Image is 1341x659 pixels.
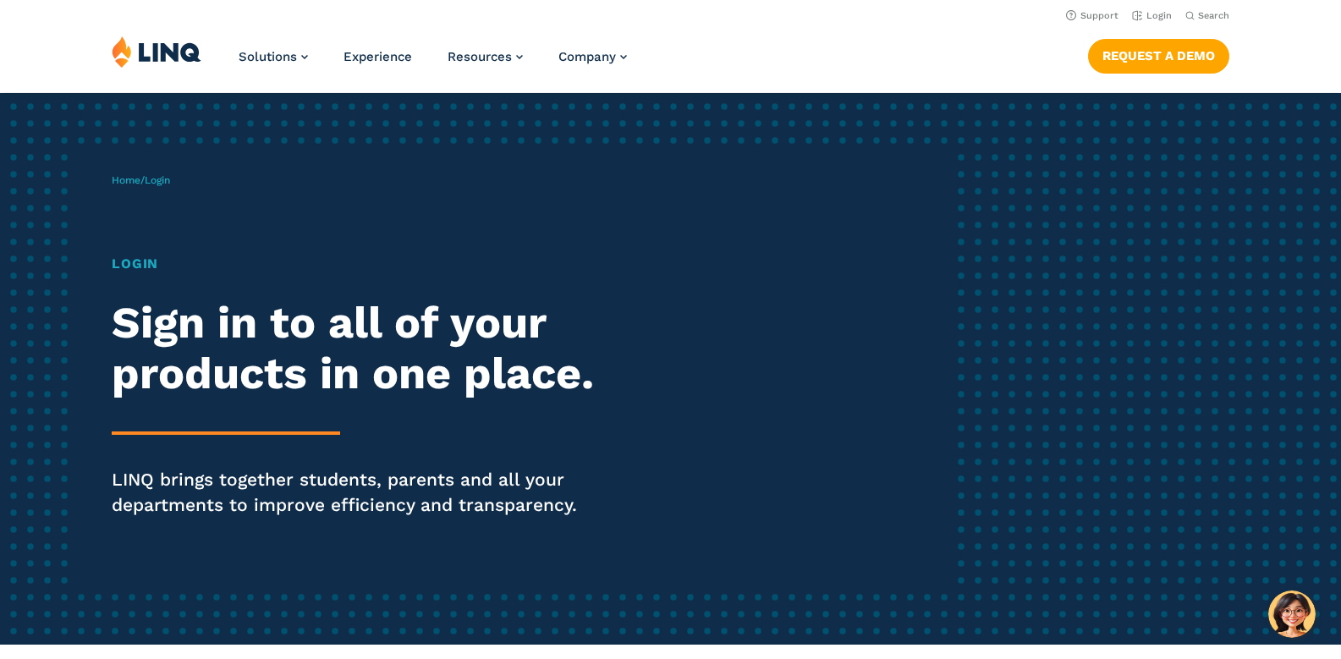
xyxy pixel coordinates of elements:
[448,49,512,64] span: Resources
[1268,590,1316,638] button: Hello, have a question? Let’s chat.
[1185,9,1229,22] button: Open Search Bar
[112,254,629,274] h1: Login
[343,49,412,64] a: Experience
[448,49,523,64] a: Resources
[558,49,627,64] a: Company
[1066,10,1118,21] a: Support
[1088,36,1229,73] nav: Button Navigation
[1088,39,1229,73] a: Request a Demo
[112,174,170,186] span: /
[558,49,616,64] span: Company
[112,36,201,68] img: LINQ | K‑12 Software
[1132,10,1172,21] a: Login
[239,49,297,64] span: Solutions
[145,174,170,186] span: Login
[112,467,629,518] p: LINQ brings together students, parents and all your departments to improve efficiency and transpa...
[112,174,140,186] a: Home
[1198,10,1229,21] span: Search
[112,298,629,399] h2: Sign in to all of your products in one place.
[239,36,627,91] nav: Primary Navigation
[239,49,308,64] a: Solutions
